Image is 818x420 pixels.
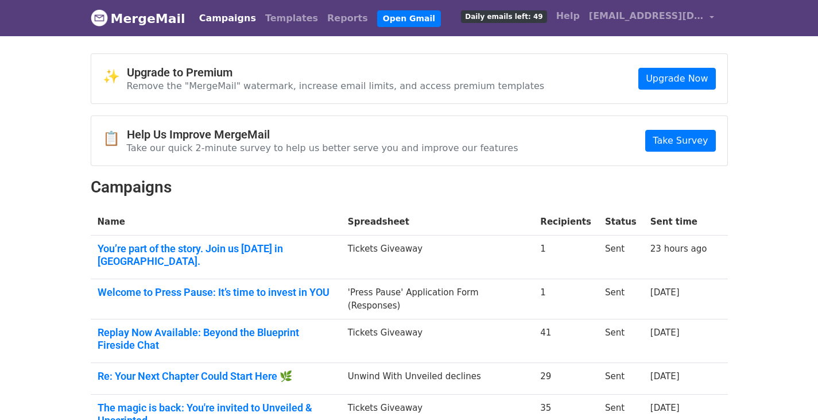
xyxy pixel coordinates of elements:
span: Daily emails left: 49 [461,10,546,23]
th: Status [598,209,643,236]
th: Name [91,209,341,236]
a: Replay Now Available: Beyond the Blueprint Fireside Chat [98,326,334,351]
th: Spreadsheet [341,209,533,236]
td: Sent [598,363,643,395]
a: Campaigns [195,7,261,30]
a: [DATE] [650,403,680,413]
a: [DATE] [650,287,680,298]
td: Unwind With Unveiled declines [341,363,533,395]
td: Sent [598,279,643,319]
td: Tickets Giveaway [341,319,533,363]
h4: Upgrade to Premium [127,65,545,79]
a: [EMAIL_ADDRESS][DOMAIN_NAME] [584,5,719,32]
td: 29 [533,363,598,395]
span: 📋 [103,130,127,147]
h2: Campaigns [91,178,728,197]
a: [DATE] [650,371,680,382]
td: Sent [598,319,643,363]
a: [DATE] [650,327,680,338]
th: Recipients [533,209,598,236]
td: 1 [533,279,598,319]
img: MergeMail logo [91,9,108,26]
a: Reports [323,7,373,30]
th: Sent time [643,209,714,236]
a: Welcome to Press Pause: It’s time to invest in YOU [98,286,334,299]
td: Sent [598,236,643,279]
td: 'Press Pause' Application Form (Responses) [341,279,533,319]
a: Upgrade Now [638,68,715,90]
td: Tickets Giveaway [341,236,533,279]
a: Templates [261,7,323,30]
h4: Help Us Improve MergeMail [127,128,518,141]
td: 1 [533,236,598,279]
a: Help [552,5,584,28]
p: Take our quick 2-minute survey to help us better serve you and improve our features [127,142,518,154]
a: MergeMail [91,6,185,30]
p: Remove the "MergeMail" watermark, increase email limits, and access premium templates [127,80,545,92]
span: [EMAIL_ADDRESS][DOMAIN_NAME] [589,9,704,23]
a: Daily emails left: 49 [456,5,551,28]
a: You’re part of the story. Join us [DATE] in [GEOGRAPHIC_DATA]. [98,242,334,267]
a: Take Survey [645,130,715,152]
a: Re: Your Next Chapter Could Start Here 🌿 [98,370,334,383]
a: Open Gmail [377,10,441,27]
td: 41 [533,319,598,363]
a: 23 hours ago [650,244,707,254]
span: ✨ [103,68,127,85]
